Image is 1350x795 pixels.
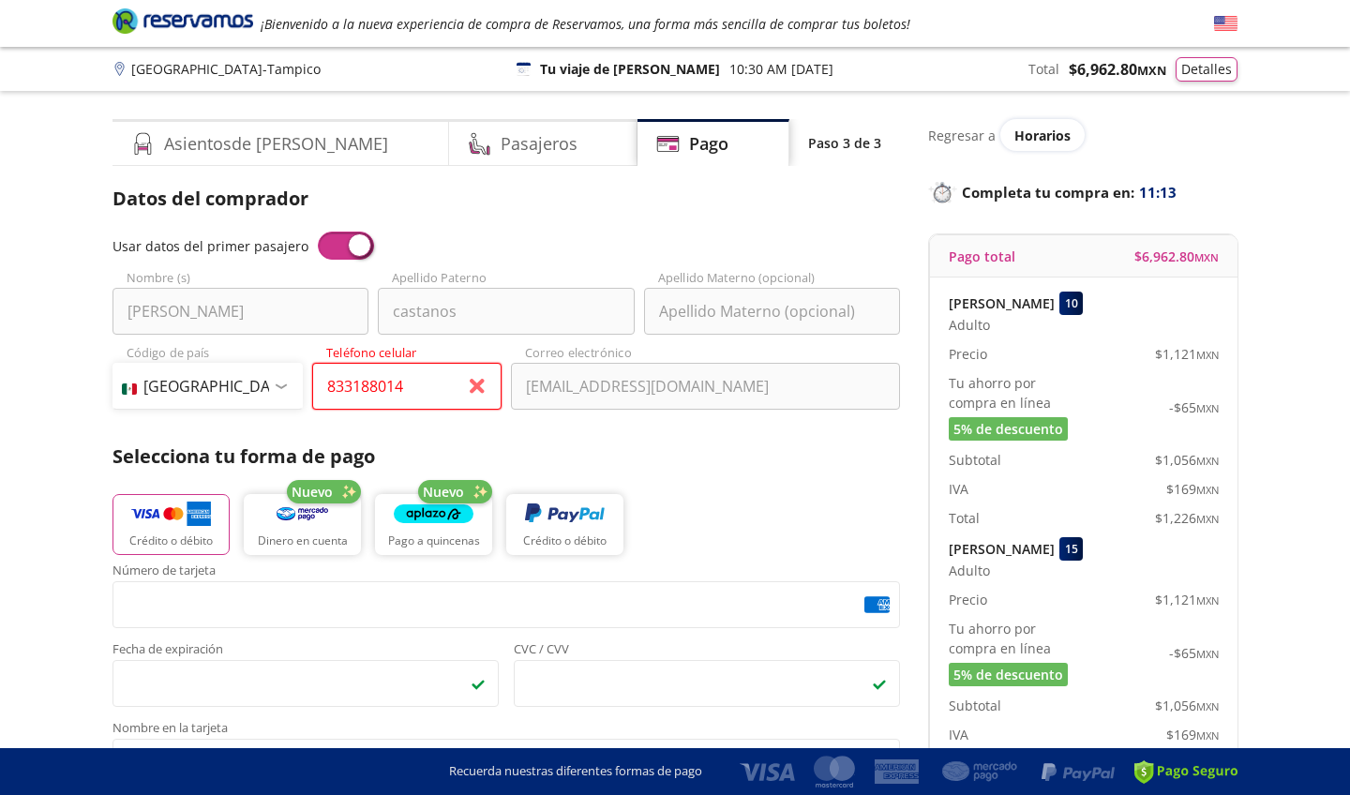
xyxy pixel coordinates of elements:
[121,587,892,622] iframe: Iframe del número de tarjeta asegurada
[1155,508,1219,528] span: $ 1,226
[644,288,900,335] input: Apellido Materno (opcional)
[1169,643,1219,663] span: -$ 65
[449,762,702,781] p: Recuerda nuestras diferentes formas de pago
[1014,127,1071,144] span: Horarios
[112,442,900,471] p: Selecciona tu forma de pago
[949,247,1015,266] p: Pago total
[808,133,881,153] p: Paso 3 de 3
[949,344,987,364] p: Precio
[511,363,900,410] input: Correo electrónico
[112,722,900,739] span: Nombre en la tarjeta
[131,59,321,79] p: [GEOGRAPHIC_DATA] - Tampico
[949,696,1001,715] p: Subtotal
[164,131,388,157] h4: Asientos de [PERSON_NAME]
[928,179,1237,205] p: Completa tu compra en :
[1155,344,1219,364] span: $ 1,121
[949,315,990,335] span: Adulto
[1214,12,1237,36] button: English
[689,131,728,157] h4: Pago
[1196,647,1219,661] small: MXN
[312,363,502,410] input: Teléfono celular
[112,7,253,35] i: Brand Logo
[953,665,1063,684] span: 5% de descuento
[1059,537,1083,561] div: 15
[949,590,987,609] p: Precio
[729,59,833,79] p: 10:30 AM [DATE]
[112,643,499,660] span: Fecha de expiración
[112,7,253,40] a: Brand Logo
[1196,348,1219,362] small: MXN
[1169,397,1219,417] span: -$ 65
[1155,590,1219,609] span: $ 1,121
[112,564,900,581] span: Número de tarjeta
[949,725,968,744] p: IVA
[112,494,230,555] button: Crédito o débito
[949,479,968,499] p: IVA
[949,539,1055,559] p: [PERSON_NAME]
[506,494,623,555] button: Crédito o débito
[112,185,900,213] p: Datos del comprador
[1059,292,1083,315] div: 10
[1166,479,1219,499] span: $ 169
[1196,454,1219,468] small: MXN
[540,59,720,79] p: Tu viaje de [PERSON_NAME]
[129,532,213,549] p: Crédito o débito
[1155,450,1219,470] span: $ 1,056
[949,561,990,580] span: Adulto
[378,288,634,335] input: Apellido Paterno
[122,383,137,395] img: MX
[388,532,480,549] p: Pago a quincenas
[112,739,900,786] input: Nombre en la tarjetacheckmark
[514,643,900,660] span: CVC / CVV
[864,596,890,613] img: amex
[1155,696,1219,715] span: $ 1,056
[1069,58,1166,81] span: $ 6,962.80
[523,532,607,549] p: Crédito o débito
[949,508,980,528] p: Total
[1166,725,1219,744] span: $ 169
[292,482,333,502] span: Nuevo
[1196,483,1219,497] small: MXN
[423,482,464,502] span: Nuevo
[1194,250,1219,264] small: MXN
[261,15,910,33] em: ¡Bienvenido a la nueva experiencia de compra de Reservamos, una forma más sencilla de comprar tus...
[1028,59,1059,79] p: Total
[872,676,887,691] img: checkmark
[244,494,361,555] button: Dinero en cuenta
[112,288,368,335] input: Nombre (s)
[258,532,348,549] p: Dinero en cuenta
[949,293,1055,313] p: [PERSON_NAME]
[1134,247,1219,266] span: $ 6,962.80
[375,494,492,555] button: Pago a quincenas
[1196,593,1219,607] small: MXN
[1139,182,1177,203] span: 11:13
[1196,401,1219,415] small: MXN
[1137,62,1166,79] small: MXN
[928,119,1237,151] div: Regresar a ver horarios
[953,419,1063,439] span: 5% de descuento
[501,131,577,157] h4: Pasajeros
[1196,728,1219,742] small: MXN
[949,373,1084,412] p: Tu ahorro por compra en línea
[1196,699,1219,713] small: MXN
[522,666,892,701] iframe: Iframe del código de seguridad de la tarjeta asegurada
[949,450,1001,470] p: Subtotal
[949,619,1084,658] p: Tu ahorro por compra en línea
[1196,512,1219,526] small: MXN
[112,237,308,255] span: Usar datos del primer pasajero
[1176,57,1237,82] button: Detalles
[928,126,996,145] p: Regresar a
[121,666,490,701] iframe: Iframe de la fecha de caducidad de la tarjeta asegurada
[471,676,486,691] img: checkmark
